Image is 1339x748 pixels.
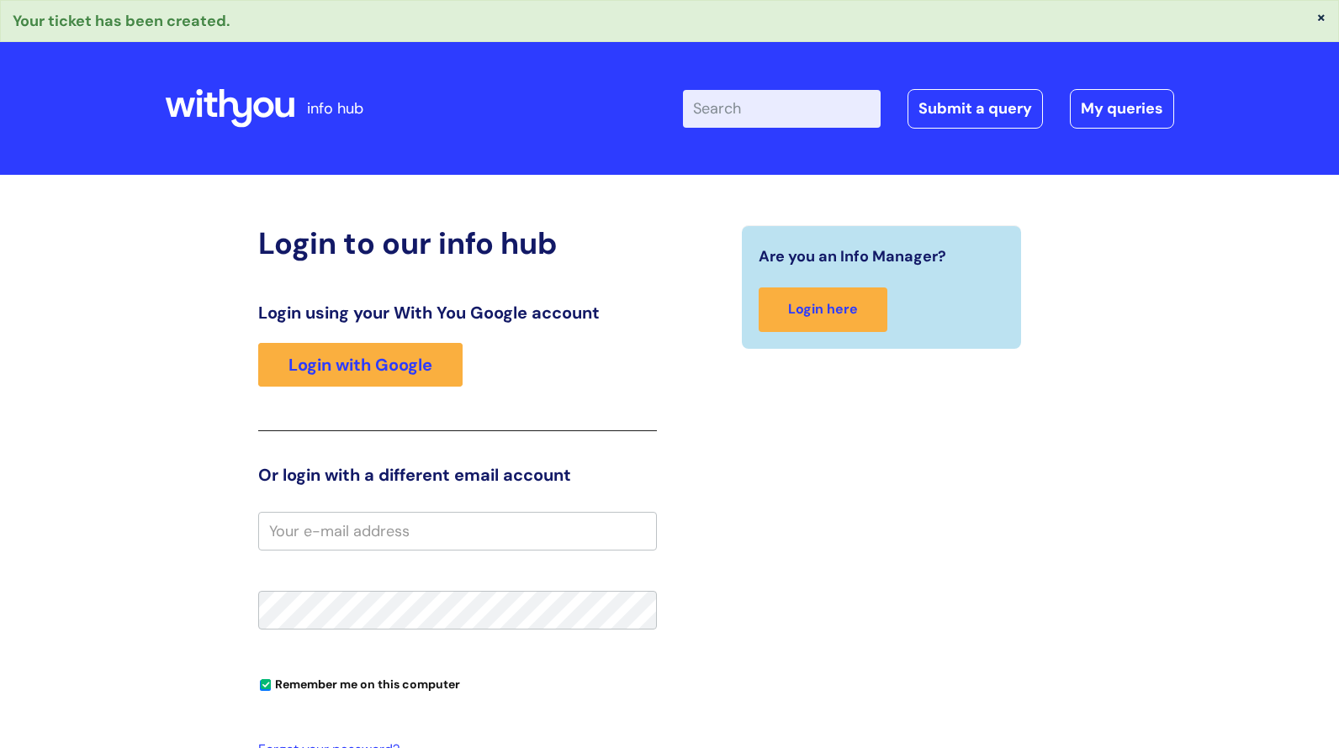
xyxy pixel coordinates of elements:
[258,512,657,550] input: Your e-mail address
[908,89,1043,128] a: Submit a query
[258,225,657,261] h2: Login to our info hub
[258,303,657,323] h3: Login using your With You Google account
[683,90,881,127] input: Search
[759,287,887,332] a: Login here
[258,673,460,692] label: Remember me on this computer
[258,343,463,387] a: Login with Google
[258,670,657,697] div: You can uncheck this option if you're logging in from a shared device
[759,243,946,270] span: Are you an Info Manager?
[260,680,271,691] input: Remember me on this computer
[1316,9,1326,24] button: ×
[1070,89,1174,128] a: My queries
[307,95,363,122] p: info hub
[258,465,657,485] h3: Or login with a different email account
